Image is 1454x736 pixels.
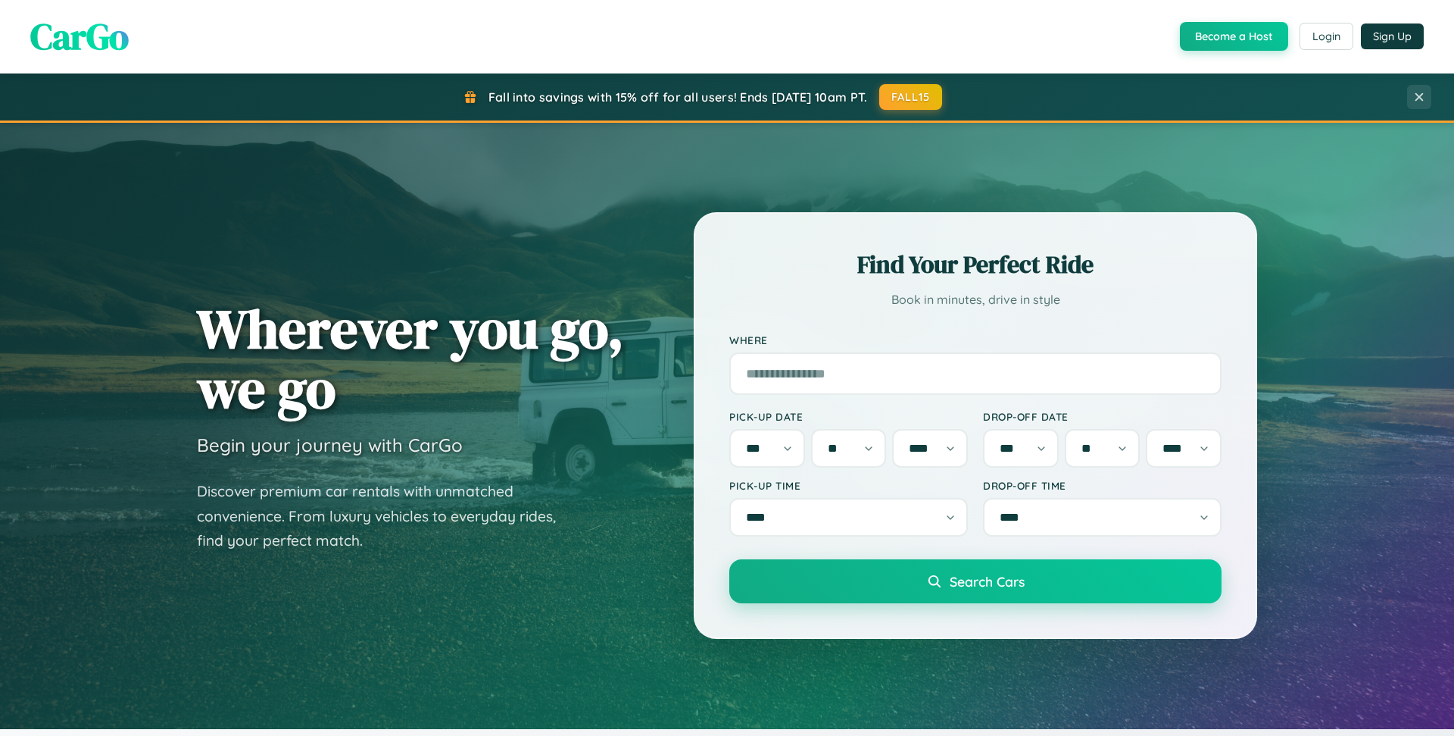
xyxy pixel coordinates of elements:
[1180,22,1288,51] button: Become a Host
[879,84,943,110] button: FALL15
[197,434,463,456] h3: Begin your journey with CarGo
[1300,23,1353,50] button: Login
[950,573,1025,590] span: Search Cars
[729,334,1222,346] label: Where
[729,410,968,423] label: Pick-up Date
[729,248,1222,281] h2: Find Your Perfect Ride
[197,299,624,418] h1: Wherever you go, we go
[1361,23,1424,49] button: Sign Up
[30,11,129,61] span: CarGo
[729,479,968,492] label: Pick-up Time
[488,89,868,105] span: Fall into savings with 15% off for all users! Ends [DATE] 10am PT.
[983,410,1222,423] label: Drop-off Date
[729,289,1222,311] p: Book in minutes, drive in style
[197,479,576,553] p: Discover premium car rentals with unmatched convenience. From luxury vehicles to everyday rides, ...
[983,479,1222,492] label: Drop-off Time
[729,559,1222,603] button: Search Cars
